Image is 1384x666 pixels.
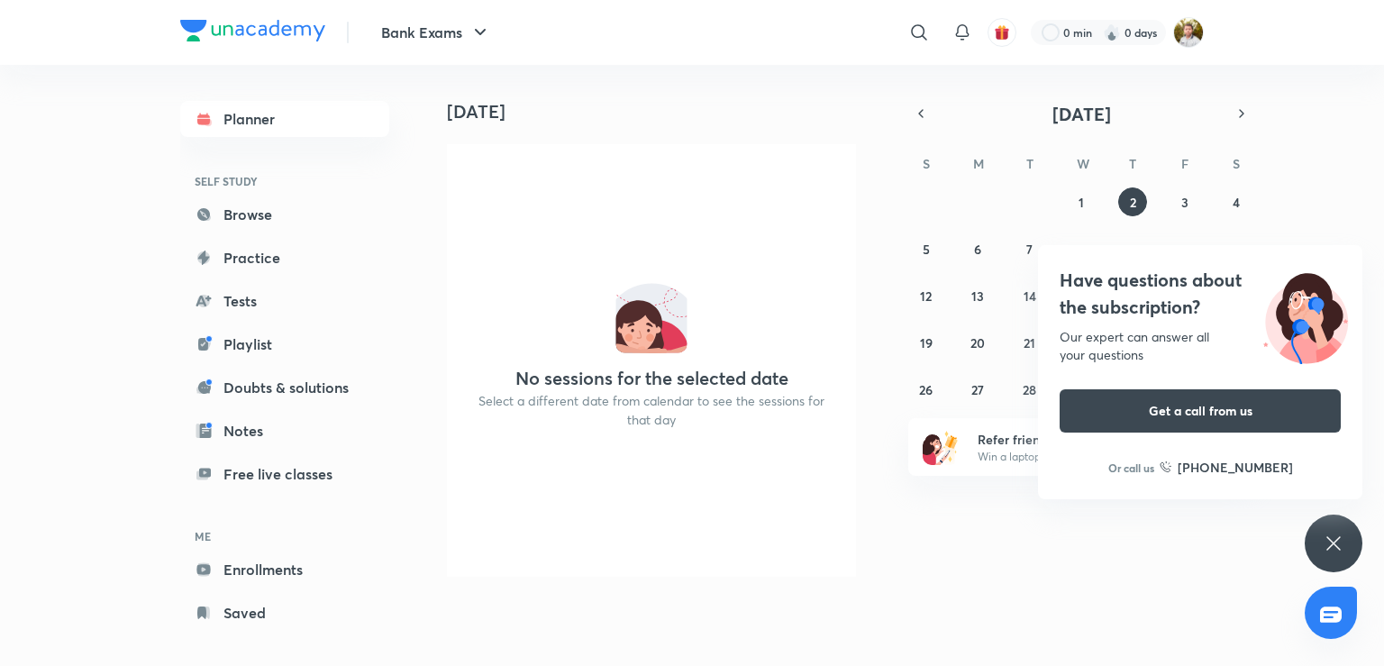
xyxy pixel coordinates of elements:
abbr: October 9, 2025 [1129,241,1136,258]
button: October 20, 2025 [963,328,992,357]
button: October 26, 2025 [912,375,941,404]
a: [PHONE_NUMBER] [1160,458,1293,477]
abbr: October 7, 2025 [1026,241,1033,258]
abbr: Wednesday [1077,155,1089,172]
h4: No sessions for the selected date [515,368,788,389]
p: Select a different date from calendar to see the sessions for that day [469,391,834,429]
p: Or call us [1108,460,1154,476]
div: Our expert can answer all your questions [1060,328,1341,364]
button: avatar [988,18,1016,47]
button: October 12, 2025 [912,281,941,310]
img: avatar [994,24,1010,41]
img: streak [1103,23,1121,41]
button: October 2, 2025 [1118,187,1147,216]
a: Planner [180,101,389,137]
abbr: Sunday [923,155,930,172]
button: October 14, 2025 [1015,281,1044,310]
button: October 28, 2025 [1015,375,1044,404]
h6: ME [180,521,389,552]
button: October 27, 2025 [963,375,992,404]
h4: [DATE] [447,101,870,123]
h6: SELF STUDY [180,166,389,196]
abbr: October 12, 2025 [920,287,932,305]
button: Get a call from us [1060,389,1341,433]
button: October 7, 2025 [1015,234,1044,263]
abbr: October 13, 2025 [971,287,984,305]
a: Enrollments [180,552,389,588]
button: [DATE] [933,101,1229,126]
abbr: October 6, 2025 [974,241,981,258]
abbr: October 5, 2025 [923,241,930,258]
abbr: October 27, 2025 [971,381,984,398]
abbr: October 3, 2025 [1181,194,1188,211]
img: Avirup Das [1173,17,1204,48]
button: October 1, 2025 [1067,187,1096,216]
abbr: October 2, 2025 [1130,194,1136,211]
abbr: October 26, 2025 [919,381,933,398]
button: October 21, 2025 [1015,328,1044,357]
abbr: Thursday [1129,155,1136,172]
abbr: October 10, 2025 [1178,241,1191,258]
button: October 19, 2025 [912,328,941,357]
a: Practice [180,240,389,276]
abbr: October 8, 2025 [1078,241,1085,258]
a: Free live classes [180,456,389,492]
abbr: October 11, 2025 [1231,241,1242,258]
button: October 9, 2025 [1118,234,1147,263]
button: Bank Exams [370,14,502,50]
abbr: Monday [973,155,984,172]
p: Win a laptop, vouchers & more [978,449,1199,465]
button: October 4, 2025 [1222,187,1251,216]
abbr: October 21, 2025 [1024,334,1035,351]
abbr: October 4, 2025 [1233,194,1240,211]
button: October 3, 2025 [1170,187,1199,216]
img: Company Logo [180,20,325,41]
img: referral [923,429,959,465]
abbr: October 1, 2025 [1079,194,1084,211]
h4: Have questions about the subscription? [1060,267,1341,321]
abbr: Saturday [1233,155,1240,172]
h6: Refer friends [978,430,1199,449]
a: Company Logo [180,20,325,46]
abbr: Friday [1181,155,1188,172]
a: Browse [180,196,389,233]
a: Saved [180,595,389,631]
a: Playlist [180,326,389,362]
img: ttu_illustration_new.svg [1249,267,1362,364]
button: October 5, 2025 [912,234,941,263]
a: Doubts & solutions [180,369,389,406]
abbr: October 19, 2025 [920,334,933,351]
button: October 11, 2025 [1222,234,1251,263]
a: Notes [180,413,389,449]
a: Tests [180,283,389,319]
button: October 10, 2025 [1170,234,1199,263]
button: October 6, 2025 [963,234,992,263]
abbr: October 20, 2025 [970,334,985,351]
abbr: Tuesday [1026,155,1033,172]
abbr: October 28, 2025 [1023,381,1036,398]
h6: [PHONE_NUMBER] [1178,458,1293,477]
span: [DATE] [1052,102,1111,126]
button: October 13, 2025 [963,281,992,310]
abbr: October 14, 2025 [1024,287,1036,305]
img: No events [615,281,687,353]
button: October 8, 2025 [1067,234,1096,263]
